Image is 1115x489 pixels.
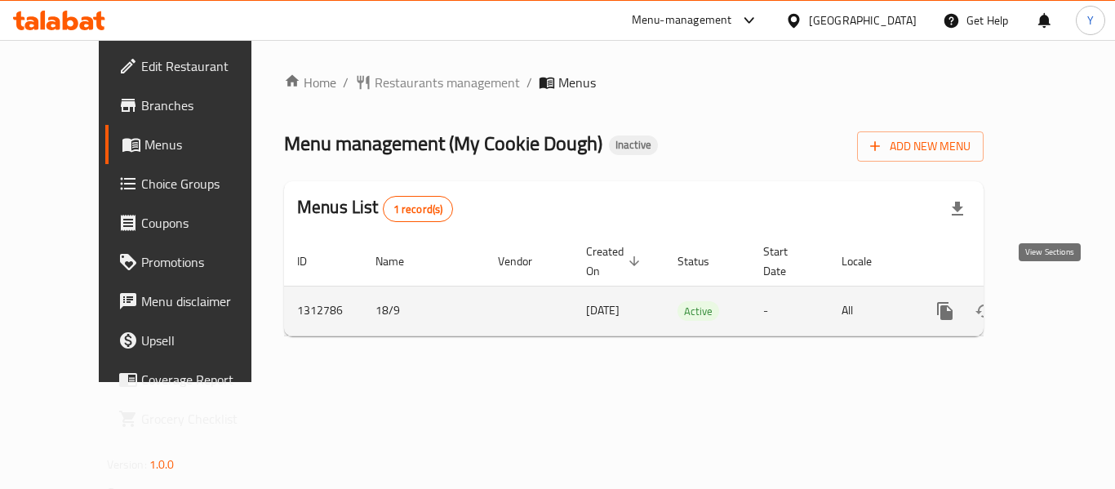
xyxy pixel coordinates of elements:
[141,174,272,193] span: Choice Groups
[750,286,828,336] td: -
[355,73,520,92] a: Restaurants management
[107,454,147,475] span: Version:
[141,409,272,429] span: Grocery Checklist
[284,73,336,92] a: Home
[558,73,596,92] span: Menus
[384,202,453,217] span: 1 record(s)
[284,237,1095,336] table: enhanced table
[284,286,362,336] td: 1312786
[586,300,620,321] span: [DATE]
[498,251,553,271] span: Vendor
[632,11,732,30] div: Menu-management
[105,125,285,164] a: Menus
[105,321,285,360] a: Upsell
[586,242,645,281] span: Created On
[842,251,893,271] span: Locale
[105,203,285,242] a: Coupons
[141,96,272,115] span: Branches
[105,242,285,282] a: Promotions
[105,47,285,86] a: Edit Restaurant
[362,286,485,336] td: 18/9
[965,291,1004,331] button: Change Status
[677,302,719,321] span: Active
[677,301,719,321] div: Active
[141,291,272,311] span: Menu disclaimer
[609,138,658,152] span: Inactive
[105,399,285,438] a: Grocery Checklist
[677,251,731,271] span: Status
[284,73,984,92] nav: breadcrumb
[297,195,453,222] h2: Menus List
[809,11,917,29] div: [GEOGRAPHIC_DATA]
[105,360,285,399] a: Coverage Report
[375,73,520,92] span: Restaurants management
[828,286,913,336] td: All
[105,282,285,321] a: Menu disclaimer
[141,56,272,76] span: Edit Restaurant
[105,86,285,125] a: Branches
[913,237,1095,287] th: Actions
[609,136,658,155] div: Inactive
[141,213,272,233] span: Coupons
[141,370,272,389] span: Coverage Report
[763,242,809,281] span: Start Date
[870,136,971,157] span: Add New Menu
[938,189,977,229] div: Export file
[105,164,285,203] a: Choice Groups
[1087,11,1094,29] span: Y
[857,131,984,162] button: Add New Menu
[144,135,272,154] span: Menus
[284,125,602,162] span: Menu management ( My Cookie Dough )
[526,73,532,92] li: /
[297,251,328,271] span: ID
[383,196,454,222] div: Total records count
[141,331,272,350] span: Upsell
[149,454,175,475] span: 1.0.0
[375,251,425,271] span: Name
[343,73,349,92] li: /
[141,252,272,272] span: Promotions
[926,291,965,331] button: more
